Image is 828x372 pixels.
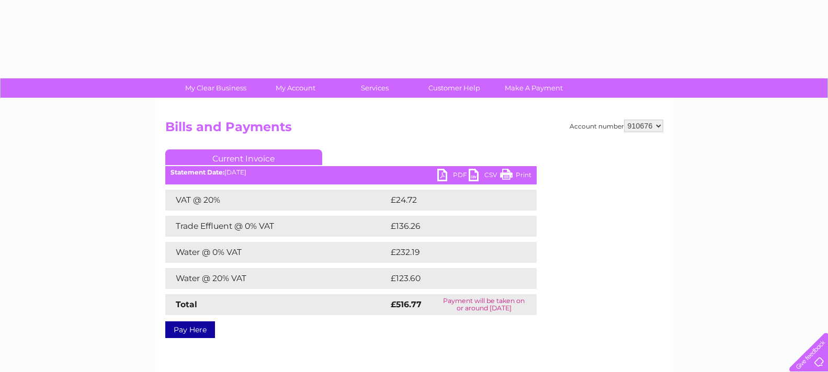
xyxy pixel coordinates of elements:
td: £232.19 [388,242,517,263]
a: My Account [252,78,338,98]
strong: £516.77 [391,299,422,309]
a: CSV [469,169,500,184]
a: My Clear Business [173,78,259,98]
a: Customer Help [411,78,497,98]
td: £136.26 [388,216,517,237]
td: Water @ 20% VAT [165,268,388,289]
td: VAT @ 20% [165,190,388,211]
a: Services [332,78,418,98]
td: Trade Effluent @ 0% VAT [165,216,388,237]
td: Payment will be taken on or around [DATE] [432,294,537,315]
a: PDF [437,169,469,184]
div: [DATE] [165,169,537,176]
div: Account number [570,120,663,132]
h2: Bills and Payments [165,120,663,140]
a: Current Invoice [165,149,322,165]
a: Pay Here [165,321,215,338]
a: Make A Payment [491,78,577,98]
td: £123.60 [388,268,517,289]
strong: Total [176,299,197,309]
td: Water @ 0% VAT [165,242,388,263]
b: Statement Date: [171,168,224,176]
td: £24.72 [388,190,515,211]
a: Print [500,169,531,184]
